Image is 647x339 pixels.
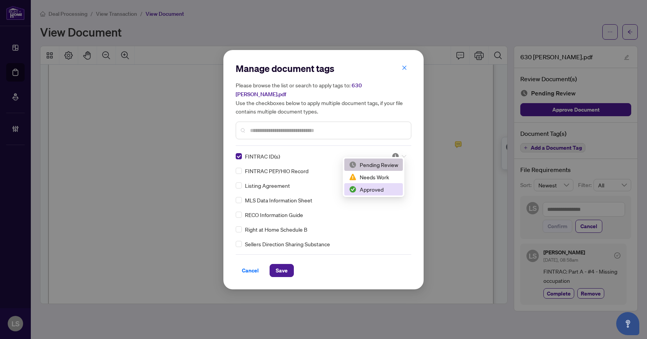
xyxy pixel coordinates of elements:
button: Save [270,264,294,277]
div: Needs Work [349,173,398,181]
span: FINTRAC PEP/HIO Record [245,167,308,175]
img: status [349,161,357,169]
span: Listing Agreement [245,181,290,190]
span: Pending Review [392,152,406,160]
div: Approved [349,185,398,194]
span: MLS Data Information Sheet [245,196,312,204]
span: 630 [PERSON_NAME].pdf [236,82,362,98]
span: Sellers Direction Sharing Substance [245,240,330,248]
button: Cancel [236,264,265,277]
img: status [349,173,357,181]
span: close [402,65,407,70]
h2: Manage document tags [236,62,411,75]
div: Pending Review [344,159,403,171]
img: status [392,152,399,160]
span: RECO Information Guide [245,210,303,219]
span: Save [276,264,288,277]
div: Needs Work [344,171,403,183]
img: status [349,185,357,193]
span: Cancel [242,264,259,277]
h5: Please browse the list or search to apply tags to: Use the checkboxes below to apply multiple doc... [236,81,411,115]
span: FINTRAC ID(s) [245,152,280,160]
div: Pending Review [349,160,398,169]
div: Approved [344,183,403,195]
button: Open asap [616,312,639,335]
span: Right at Home Schedule B [245,225,307,234]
